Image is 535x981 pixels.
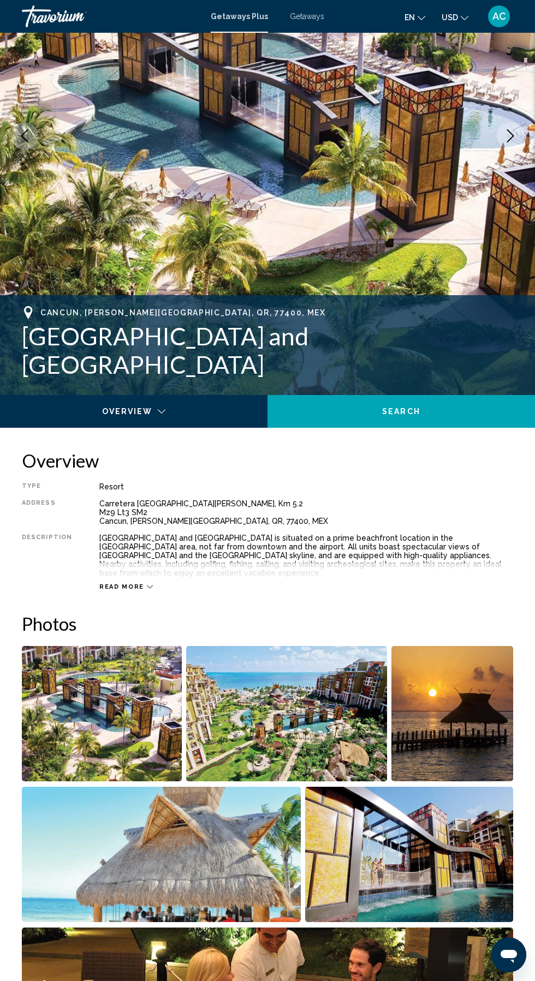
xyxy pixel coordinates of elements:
[40,308,326,317] span: Cancun, [PERSON_NAME][GEOGRAPHIC_DATA], QR, 77400, MEX
[485,5,513,28] button: User Menu
[22,5,200,27] a: Travorium
[442,13,458,22] span: USD
[99,583,153,591] button: Read more
[99,482,513,491] div: Resort
[22,482,72,491] div: Type
[497,122,524,149] button: Next image
[22,534,72,577] div: Description
[99,583,144,590] span: Read more
[305,786,513,923] button: Open full-screen image slider
[267,395,535,428] button: Search
[22,786,301,923] button: Open full-screen image slider
[382,408,420,416] span: Search
[99,534,513,577] div: [GEOGRAPHIC_DATA] and [GEOGRAPHIC_DATA] is situated on a prime beachfront location in the [GEOGRA...
[405,9,425,25] button: Change language
[186,645,387,782] button: Open full-screen image slider
[99,499,513,525] div: Carretera [GEOGRAPHIC_DATA][PERSON_NAME], Km 5.2 Mz9 Lt3 SM2 Cancun, [PERSON_NAME][GEOGRAPHIC_DAT...
[22,499,72,525] div: Address
[492,11,506,22] span: AC
[442,9,468,25] button: Change currency
[391,645,513,782] button: Open full-screen image slider
[491,937,526,972] iframe: Button to launch messaging window
[211,12,268,21] a: Getaways Plus
[22,613,513,635] h2: Photos
[405,13,415,22] span: en
[11,122,38,149] button: Previous image
[22,450,513,471] h2: Overview
[22,322,513,379] h1: [GEOGRAPHIC_DATA] and [GEOGRAPHIC_DATA]
[22,645,182,782] button: Open full-screen image slider
[290,12,324,21] a: Getaways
